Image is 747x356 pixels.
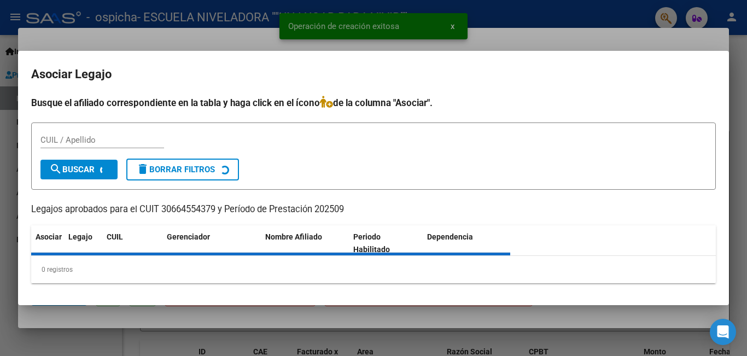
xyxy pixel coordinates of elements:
button: Borrar Filtros [126,159,239,180]
mat-icon: search [49,162,62,176]
datatable-header-cell: CUIL [102,225,162,261]
span: Legajo [68,232,92,241]
datatable-header-cell: Asociar [31,225,64,261]
p: Legajos aprobados para el CUIT 30664554379 y Período de Prestación 202509 [31,203,716,217]
datatable-header-cell: Gerenciador [162,225,261,261]
span: Gerenciador [167,232,210,241]
div: Open Intercom Messenger [710,319,736,345]
span: Dependencia [427,232,473,241]
h4: Busque el afiliado correspondiente en la tabla y haga click en el ícono de la columna "Asociar". [31,96,716,110]
datatable-header-cell: Periodo Habilitado [349,225,423,261]
datatable-header-cell: Dependencia [423,225,511,261]
datatable-header-cell: Legajo [64,225,102,261]
div: 0 registros [31,256,716,283]
span: Periodo Habilitado [353,232,390,254]
span: Borrar Filtros [136,165,215,174]
span: Buscar [49,165,95,174]
span: Nombre Afiliado [265,232,322,241]
datatable-header-cell: Nombre Afiliado [261,225,349,261]
span: CUIL [107,232,123,241]
button: Buscar [40,160,118,179]
span: Asociar [36,232,62,241]
mat-icon: delete [136,162,149,176]
h2: Asociar Legajo [31,64,716,85]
